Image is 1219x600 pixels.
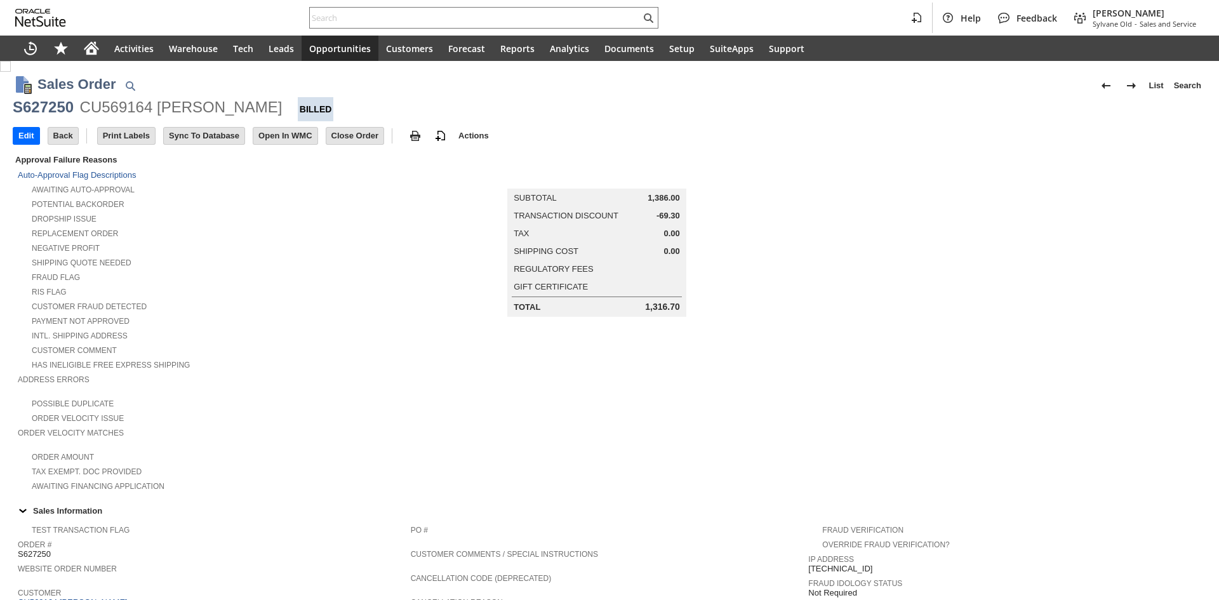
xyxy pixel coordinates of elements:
[514,229,529,238] a: Tax
[669,43,695,55] span: Setup
[32,302,147,311] a: Customer Fraud Detected
[32,453,94,462] a: Order Amount
[411,526,428,535] a: PO #
[514,302,540,312] a: Total
[302,36,378,61] a: Opportunities
[13,97,74,117] div: S627250
[48,128,78,144] input: Back
[18,540,51,549] a: Order #
[1135,19,1137,29] span: -
[123,78,138,93] img: Quick Find
[1140,19,1196,29] span: Sales and Service
[15,9,66,27] svg: logo
[309,43,371,55] span: Opportunities
[542,36,597,61] a: Analytics
[822,526,903,535] a: Fraud Verification
[514,264,593,274] a: Regulatory Fees
[808,564,872,574] span: [TECHNICAL_ID]
[1098,78,1114,93] img: Previous
[164,128,244,144] input: Sync To Database
[32,215,97,223] a: Dropship Issue
[32,399,114,408] a: Possible Duplicate
[433,128,448,143] img: add-record.svg
[18,564,117,573] a: Website Order Number
[169,43,218,55] span: Warehouse
[326,128,383,144] input: Close Order
[18,170,136,180] a: Auto-Approval Flag Descriptions
[769,43,804,55] span: Support
[641,10,656,25] svg: Search
[32,346,117,355] a: Customer Comment
[13,152,406,167] div: Approval Failure Reasons
[225,36,261,61] a: Tech
[507,168,686,189] caption: Summary
[808,555,854,564] a: IP Address
[32,317,130,326] a: Payment not approved
[18,589,61,597] a: Customer
[411,550,598,559] a: Customer Comments / Special Instructions
[378,36,441,61] a: Customers
[411,574,552,583] a: Cancellation Code (deprecated)
[514,211,618,220] a: Transaction Discount
[808,588,857,598] span: Not Required
[656,211,680,221] span: -69.30
[261,36,302,61] a: Leads
[822,540,949,549] a: Override Fraud Verification?
[500,43,535,55] span: Reports
[1144,76,1169,96] a: List
[18,549,51,559] span: S627250
[32,273,80,282] a: Fraud Flag
[702,36,761,61] a: SuiteApps
[18,375,90,384] a: Address Errors
[32,331,128,340] a: Intl. Shipping Address
[84,41,99,56] svg: Home
[32,258,131,267] a: Shipping Quote Needed
[114,43,154,55] span: Activities
[1016,12,1057,24] span: Feedback
[645,302,680,312] span: 1,316.70
[23,41,38,56] svg: Recent Records
[1169,76,1206,96] a: Search
[32,229,118,238] a: Replacement Order
[493,36,542,61] a: Reports
[514,246,578,256] a: Shipping Cost
[298,97,334,121] div: Billed
[32,288,67,297] a: RIS flag
[1093,19,1132,29] span: Sylvane Old
[550,43,589,55] span: Analytics
[32,244,100,253] a: Negative Profit
[514,193,556,203] a: Subtotal
[662,36,702,61] a: Setup
[663,229,679,239] span: 0.00
[663,246,679,257] span: 0.00
[13,502,1201,519] div: Sales Information
[310,10,641,25] input: Search
[18,429,124,437] a: Order Velocity Matches
[1124,78,1139,93] img: Next
[32,200,124,209] a: Potential Backorder
[233,43,253,55] span: Tech
[107,36,161,61] a: Activities
[32,361,190,370] a: Has Ineligible Free Express Shipping
[961,12,981,24] span: Help
[98,128,155,144] input: Print Labels
[441,36,493,61] a: Forecast
[710,43,754,55] span: SuiteApps
[13,128,39,144] input: Edit
[76,36,107,61] a: Home
[32,414,124,423] a: Order Velocity Issue
[15,36,46,61] a: Recent Records
[161,36,225,61] a: Warehouse
[32,482,164,491] a: Awaiting Financing Application
[1093,7,1196,19] span: [PERSON_NAME]
[253,128,317,144] input: Open In WMC
[597,36,662,61] a: Documents
[386,43,433,55] span: Customers
[808,579,902,588] a: Fraud Idology Status
[514,282,588,291] a: Gift Certificate
[453,131,494,140] a: Actions
[648,193,680,203] span: 1,386.00
[761,36,812,61] a: Support
[53,41,69,56] svg: Shortcuts
[32,467,142,476] a: Tax Exempt. Doc Provided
